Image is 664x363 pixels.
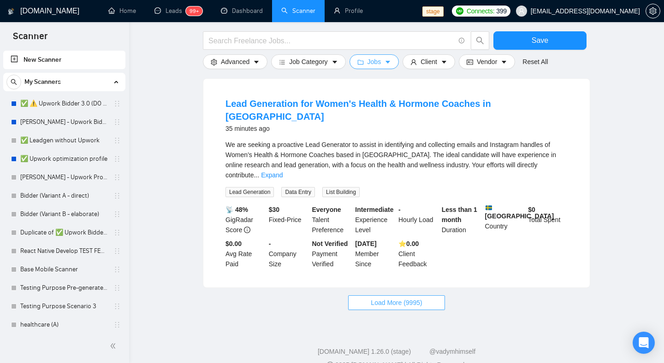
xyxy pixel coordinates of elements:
a: ✅ ⚠️ Upwork Bidder 3.0 (DO NOT TOUCH) [20,94,108,113]
button: Save [493,31,587,50]
span: List Building [322,187,360,197]
b: 📡 48% [225,206,248,213]
span: double-left [110,341,119,351]
div: Client Feedback [397,239,440,269]
b: Not Verified [312,240,348,247]
span: idcard [467,58,473,65]
button: search [471,31,489,50]
div: Avg Rate Paid [224,239,267,269]
span: caret-down [441,58,447,65]
a: Lead Generation for Women's Health & Hormone Coaches in [GEOGRAPHIC_DATA] [225,99,491,122]
div: Experience Level [353,205,397,235]
span: ... [254,171,259,179]
a: Base Mobile Scanner [20,260,108,279]
button: userClientcaret-down [403,54,455,69]
a: searchScanner [281,7,315,15]
a: [DOMAIN_NAME] 1.26.0 (stage) [318,348,411,355]
a: New Scanner [11,51,118,69]
span: holder [113,266,121,273]
span: user [518,8,525,14]
span: Jobs [368,57,381,67]
a: Expand [261,171,283,179]
b: [GEOGRAPHIC_DATA] [485,205,554,220]
span: caret-down [501,58,507,65]
span: 399 [496,6,506,16]
a: Duplicate of ✅ Upwork Bidder 3.0 [20,223,108,242]
b: $ 0 [528,206,535,213]
span: holder [113,118,121,126]
b: - [269,240,271,247]
div: Duration [440,205,483,235]
div: We are seeking a proactive Lead Generator to assist in identifying and collecting emails and Inst... [225,140,568,180]
div: Hourly Load [397,205,440,235]
a: messageLeads99+ [154,7,202,15]
span: Data Entry [281,187,315,197]
span: Job Category [289,57,327,67]
span: bars [279,58,285,65]
b: Intermediate [355,206,393,213]
div: Member Since [353,239,397,269]
a: Testing Purpose Pre-generated 1 [20,279,108,297]
span: setting [211,58,217,65]
span: info-circle [244,227,250,233]
a: dashboardDashboard [221,7,263,15]
a: ✅ Upwork optimization profile [20,150,108,168]
a: setting [646,7,660,15]
div: Open Intercom Messenger [633,332,655,354]
span: holder [113,137,121,144]
a: Reset All [522,57,548,67]
span: holder [113,247,121,255]
span: Client [421,57,437,67]
div: Fixed-Price [267,205,310,235]
a: Bidder (Variant B - elaborate) [20,205,108,223]
div: 35 minutes ago [225,123,568,134]
span: info-circle [459,38,465,44]
span: holder [113,284,121,292]
span: holder [113,229,121,236]
b: [DATE] [355,240,376,247]
button: setting [646,4,660,18]
img: upwork-logo.png [456,7,463,15]
span: user [410,58,417,65]
span: holder [113,211,121,218]
span: holder [113,192,121,199]
a: @vadymhimself [429,348,475,355]
span: folder [357,58,364,65]
button: settingAdvancedcaret-down [203,54,267,69]
button: idcardVendorcaret-down [459,54,515,69]
b: $ 30 [269,206,279,213]
span: caret-down [253,58,260,65]
span: Scanner [6,29,55,49]
span: Save [532,35,548,46]
img: 🇸🇪 [486,205,492,211]
span: holder [113,321,121,328]
span: Lead Generation [225,187,274,197]
div: Total Spent [526,205,569,235]
span: stage [422,6,443,17]
button: folderJobscaret-down [350,54,399,69]
img: logo [8,4,14,19]
b: $0.00 [225,240,242,247]
button: barsJob Categorycaret-down [271,54,345,69]
div: Country [483,205,527,235]
span: We are seeking a proactive Lead Generator to assist in identifying and collecting emails and Inst... [225,141,556,179]
a: Bidder (Variant A - direct) [20,187,108,205]
span: Advanced [221,57,249,67]
a: ✅ Leadgen without Upwork [20,131,108,150]
div: Payment Verified [310,239,354,269]
button: search [6,75,21,89]
span: setting [646,7,660,15]
a: [PERSON_NAME] - Upwork Proposal [20,168,108,187]
sup: 99+ [186,6,202,16]
span: caret-down [385,58,391,65]
b: Everyone [312,206,341,213]
span: holder [113,100,121,107]
span: caret-down [332,58,338,65]
div: Company Size [267,239,310,269]
span: My Scanners [24,73,61,91]
div: Talent Preference [310,205,354,235]
button: Load More (9995) [348,295,445,310]
b: Less than 1 month [442,206,477,223]
span: holder [113,303,121,310]
b: - [398,206,401,213]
